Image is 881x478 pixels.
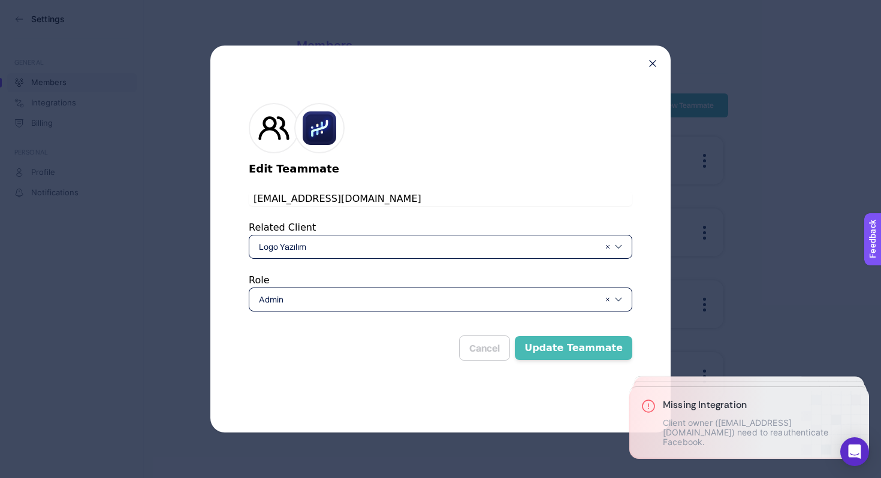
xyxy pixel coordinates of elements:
input: Write your teammate’s email [249,192,632,206]
span: Logo Yazılım [259,241,599,253]
span: Admin [259,294,599,305]
h3: Missing Integration [663,399,857,411]
p: Client owner ([EMAIL_ADDRESS][DOMAIN_NAME]) need to reauthenticate Facebook. [663,418,857,447]
label: Related Client [249,222,316,233]
button: Update Teammate [515,336,632,360]
div: Open Intercom Messenger [840,437,869,466]
h2: Edit Teammate [249,161,632,177]
img: svg%3e [615,243,622,250]
label: Role [249,274,269,286]
button: Cancel [459,335,510,361]
img: svg%3e [615,296,622,303]
span: Feedback [7,4,46,13]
